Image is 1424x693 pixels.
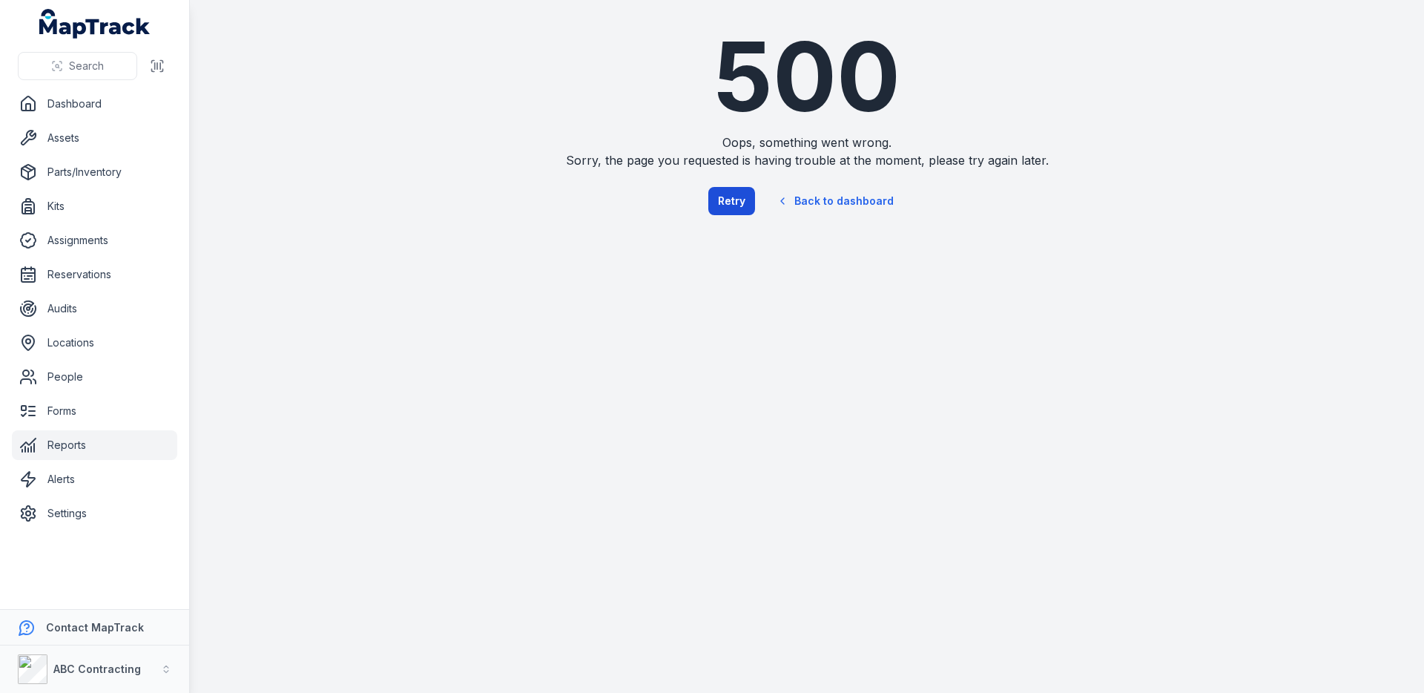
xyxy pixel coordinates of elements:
[534,30,1080,125] h1: 500
[534,151,1080,169] span: Sorry, the page you requested is having trouble at the moment, please try again later.
[12,89,177,119] a: Dashboard
[12,157,177,187] a: Parts/Inventory
[69,59,104,73] span: Search
[764,184,906,218] a: Back to dashboard
[12,123,177,153] a: Assets
[12,396,177,426] a: Forms
[12,464,177,494] a: Alerts
[12,499,177,528] a: Settings
[708,187,755,215] button: Retry
[12,226,177,255] a: Assignments
[12,362,177,392] a: People
[18,52,137,80] button: Search
[12,430,177,460] a: Reports
[12,294,177,323] a: Audits
[39,9,151,39] a: MapTrack
[534,134,1080,151] span: Oops, something went wrong.
[12,191,177,221] a: Kits
[46,621,144,634] strong: Contact MapTrack
[53,663,141,675] strong: ABC Contracting
[12,260,177,289] a: Reservations
[12,328,177,358] a: Locations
